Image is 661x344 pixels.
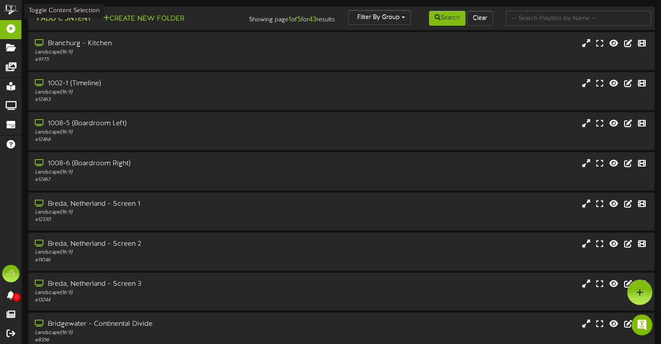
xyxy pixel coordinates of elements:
[506,11,651,26] input: -- Search Playlists by Name --
[35,56,282,63] div: # 9775
[2,265,20,282] div: JS
[35,257,282,264] div: # 11046
[35,329,282,337] div: Landscape ( 16:9 )
[35,49,282,56] div: Landscape ( 16:9 )
[309,16,316,23] strong: 43
[35,159,282,169] div: 1008-6 (Boardroom Right)
[35,319,282,329] div: Bridgewater - Continental Divide
[35,289,282,297] div: Landscape ( 16:9 )
[35,136,282,144] div: # 12466
[631,314,652,335] div: Open Intercom Messenger
[35,249,282,256] div: Landscape ( 16:9 )
[35,119,282,129] div: 1008-5 (Boardroom Left)
[35,176,282,184] div: # 12467
[35,239,282,249] div: Breda, Netherland - Screen 2
[35,199,282,209] div: Breda, Netherland - Screen 1
[429,11,465,26] button: Search
[35,129,282,136] div: Landscape ( 16:9 )
[348,10,411,25] button: Filter By Group
[32,13,94,24] button: Add Content
[35,297,282,304] div: # 13244
[35,39,282,49] div: Branchurg - Kitchen
[236,10,342,25] div: Showing page of for results
[35,209,282,216] div: Landscape ( 16:9 )
[35,337,282,344] div: # 8356
[289,16,291,23] strong: 1
[35,79,282,89] div: 1002-1 (Timeline)
[467,11,493,26] button: Clear
[35,216,282,224] div: # 12330
[297,16,301,23] strong: 5
[35,169,282,176] div: Landscape ( 16:9 )
[35,279,282,289] div: Breda, Netherland - Screen 3
[35,89,282,96] div: Landscape ( 16:9 )
[13,293,20,301] span: 0
[35,96,282,104] div: # 12463
[100,13,187,24] button: Create New Folder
